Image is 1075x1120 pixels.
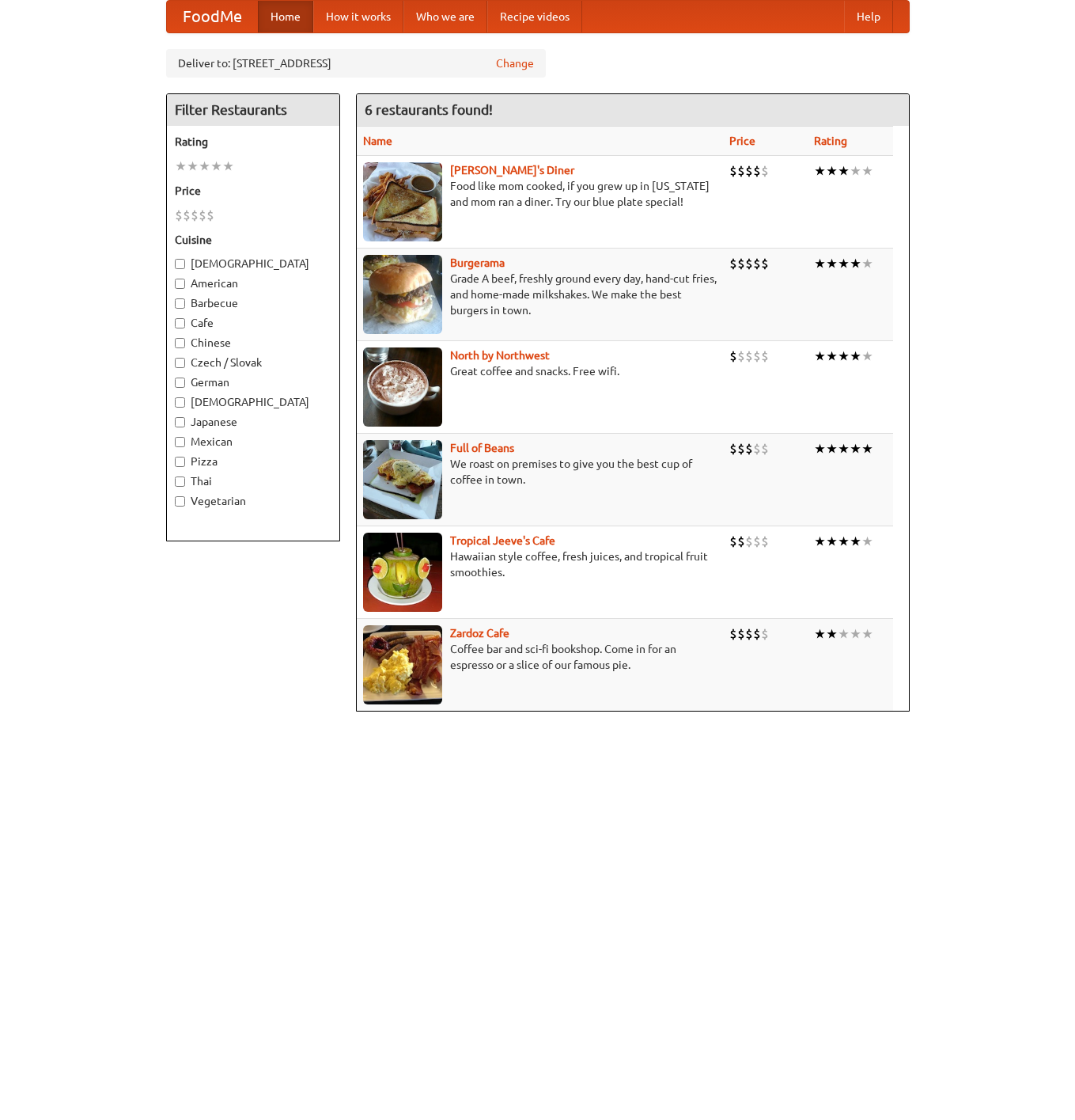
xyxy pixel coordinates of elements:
[814,135,847,147] a: Rating
[737,162,745,180] li: $
[175,417,185,427] input: Japanese
[175,496,185,507] input: Vegetarian
[206,207,214,224] li: $
[175,259,185,269] input: [DEMOGRAPHIC_DATA]
[838,162,850,180] li: ★
[363,641,717,673] p: Coffee bar and sci-fi bookshop. Come in for an espresso or a slice of our famous pie.
[175,414,331,430] label: Japanese
[403,1,487,32] a: Who we are
[861,255,873,272] li: ★
[850,255,861,272] li: ★
[183,207,191,224] li: $
[737,347,745,365] li: $
[838,255,850,272] li: ★
[761,347,769,365] li: $
[175,207,183,224] li: $
[313,1,403,32] a: How it works
[753,440,761,457] li: $
[450,256,505,269] a: Burgerama
[175,394,331,410] label: [DEMOGRAPHIC_DATA]
[745,533,753,550] li: $
[487,1,582,32] a: Recipe videos
[826,162,838,180] li: ★
[166,49,546,78] div: Deliver to: [STREET_ADDRESS]
[450,164,574,177] a: [PERSON_NAME]'s Diner
[729,162,737,180] li: $
[175,183,331,199] h5: Price
[496,55,534,71] a: Change
[850,440,861,457] li: ★
[187,158,199,175] li: ★
[175,476,185,487] input: Thai
[175,358,185,368] input: Czech / Slovak
[850,347,861,365] li: ★
[175,434,331,450] label: Mexican
[861,625,873,643] li: ★
[365,102,493,117] ng-pluralize: 6 restaurants found!
[450,627,509,640] a: Zardoz Cafe
[861,347,873,365] li: ★
[450,349,550,362] a: North by Northwest
[175,295,331,311] label: Barbecue
[826,440,838,457] li: ★
[729,347,737,365] li: $
[838,625,850,643] li: ★
[363,549,717,580] p: Hawaiian style coffee, fresh juices, and tropical fruit smoothies.
[450,534,555,547] b: Tropical Jeeve's Cafe
[167,94,339,126] h4: Filter Restaurants
[745,255,753,272] li: $
[761,533,769,550] li: $
[363,456,717,488] p: We roast on premises to give you the best cup of coffee in town.
[729,440,737,457] li: $
[826,533,838,550] li: ★
[814,255,826,272] li: ★
[175,338,185,348] input: Chinese
[363,162,442,241] img: sallys.jpg
[167,1,258,32] a: FoodMe
[363,533,442,612] img: jeeves.jpg
[175,275,331,291] label: American
[761,625,769,643] li: $
[175,493,331,509] label: Vegetarian
[175,298,185,309] input: Barbecue
[175,397,185,408] input: [DEMOGRAPHIC_DATA]
[729,625,737,643] li: $
[175,374,331,390] label: German
[363,271,717,318] p: Grade A beef, freshly ground every day, hand-cut fries, and home-made milkshakes. We make the bes...
[745,440,753,457] li: $
[737,625,745,643] li: $
[175,454,331,469] label: Pizza
[175,378,185,388] input: German
[450,442,514,454] a: Full of Beans
[191,207,199,224] li: $
[761,162,769,180] li: $
[363,363,717,379] p: Great coffee and snacks. Free wifi.
[199,158,210,175] li: ★
[745,162,753,180] li: $
[737,255,745,272] li: $
[737,533,745,550] li: $
[844,1,893,32] a: Help
[729,135,755,147] a: Price
[850,162,861,180] li: ★
[175,315,331,331] label: Cafe
[761,255,769,272] li: $
[861,440,873,457] li: ★
[826,255,838,272] li: ★
[814,533,826,550] li: ★
[861,533,873,550] li: ★
[729,533,737,550] li: $
[258,1,313,32] a: Home
[175,158,187,175] li: ★
[745,347,753,365] li: $
[363,440,442,519] img: beans.jpg
[175,134,331,150] h5: Rating
[753,162,761,180] li: $
[199,207,206,224] li: $
[737,440,745,457] li: $
[838,440,850,457] li: ★
[753,347,761,365] li: $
